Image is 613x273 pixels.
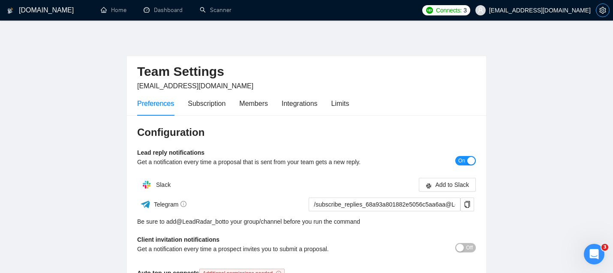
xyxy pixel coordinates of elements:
img: ww3wtPAAAAAElFTkSuQmCC [140,199,151,210]
span: Slack [156,181,171,188]
div: Get a notification every time a proposal that is sent from your team gets a new reply. [137,157,391,167]
a: @LeadRadar_bot [176,217,224,226]
span: 3 [463,6,467,15]
button: setting [596,3,610,17]
a: homeHome [101,6,126,14]
span: On [458,156,465,165]
a: dashboardDashboard [144,6,183,14]
h2: Team Settings [137,63,476,81]
button: copy [460,198,474,211]
span: Off [466,243,473,252]
span: slack [426,183,432,189]
span: user [478,7,484,13]
div: Members [239,98,268,109]
a: searchScanner [200,6,231,14]
img: logo [7,4,13,18]
span: Connects: [436,6,462,15]
h3: Configuration [137,126,476,139]
div: Limits [331,98,349,109]
iframe: Intercom live chat [584,244,604,264]
div: Be sure to add to your group/channel before you run the command [137,217,476,226]
span: info-circle [180,201,186,207]
span: 3 [601,244,608,251]
a: setting [596,7,610,14]
button: slackAdd to Slack [419,178,476,192]
b: Lead reply notifications [137,149,204,156]
span: Telegram [154,201,187,208]
img: hpQkSZIkSZIkSZIkSZIkSZIkSZIkSZIkSZIkSZIkSZIkSZIkSZIkSZIkSZIkSZIkSZIkSZIkSZIkSZIkSZIkSZIkSZIkSZIkS... [138,176,155,193]
div: Integrations [282,98,318,109]
span: [EMAIL_ADDRESS][DOMAIN_NAME] [137,82,253,90]
span: setting [596,7,609,14]
b: Client invitation notifications [137,236,219,243]
div: Subscription [188,98,225,109]
div: Get a notification every time a prospect invites you to submit a proposal. [137,244,391,254]
div: Preferences [137,98,174,109]
span: Add to Slack [435,180,469,189]
img: upwork-logo.png [426,7,433,14]
span: copy [461,201,474,208]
